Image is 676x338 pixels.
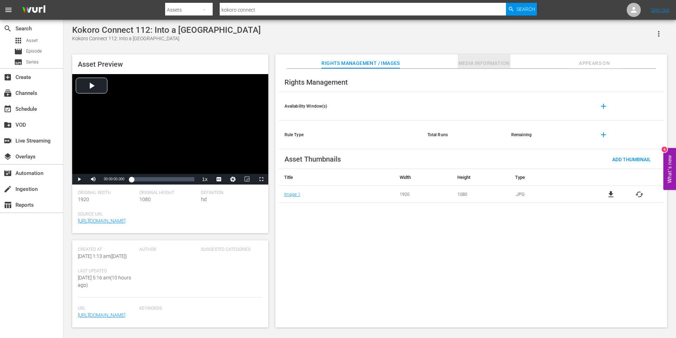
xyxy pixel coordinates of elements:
[78,275,131,288] span: [DATE] 5:16 am ( 10 hours ago )
[4,73,12,82] span: Create
[394,169,452,186] th: Width
[4,201,12,209] span: Reports
[284,155,341,163] span: Asset Thumbnails
[139,190,198,196] span: Original Height
[651,7,669,13] a: Sign Out
[595,98,612,115] button: add
[599,131,608,139] span: add
[26,48,42,55] span: Episode
[72,35,261,42] div: Kokoro Connect 112: Into a [GEOGRAPHIC_DATA]
[662,147,667,152] div: 6
[254,174,268,185] button: Fullscreen
[4,6,13,14] span: menu
[517,3,535,16] span: Search
[4,185,12,193] span: Ingestion
[663,148,676,190] button: Open Feedback Widget
[17,2,51,18] img: ans4CAIJ8jUAAAAAAAAAAAAAAAAAAAAAAAAgQb4GAAAAAAAAAAAAAAAAAAAAAAAAJMjXAAAAAAAAAAAAAAAAAAAAAAAAgAT5G...
[201,247,259,253] span: Suggested Categories
[4,169,12,177] span: Automation
[86,174,100,185] button: Mute
[14,47,23,56] span: Episode
[78,197,89,202] span: 1920
[131,177,194,181] div: Progress Bar
[4,152,12,161] span: Overlays
[26,37,38,44] span: Asset
[568,59,621,68] span: Appears On
[201,197,207,202] span: hd
[506,121,589,149] th: Remaining
[201,190,259,196] span: Definition
[4,105,12,113] span: Schedule
[607,157,657,162] span: Add Thumbnail
[240,174,254,185] button: Picture-in-Picture
[78,60,123,68] span: Asset Preview
[78,306,136,312] span: Url
[599,102,608,110] span: add
[72,174,86,185] button: Play
[78,190,136,196] span: Original Width
[72,74,268,185] div: Video Player
[635,190,644,199] button: cached
[78,253,127,259] span: [DATE] 1:13 am ( [DATE] )
[607,190,615,199] a: file_download
[139,247,198,253] span: Author
[226,174,240,185] button: Jump To Time
[394,186,452,203] td: 1920
[284,192,300,197] a: Image 1
[198,174,212,185] button: Playback Rate
[4,121,12,129] span: VOD
[14,36,23,45] span: Asset
[607,153,657,165] button: Add Thumbnail
[78,268,136,274] span: Last Updated
[422,121,506,149] th: Total Runs
[284,78,348,86] span: Rights Management
[321,59,400,68] span: Rights Management / Images
[510,169,587,186] th: Type
[452,169,510,186] th: Height
[26,59,39,66] span: Series
[72,25,261,35] div: Kokoro Connect 112: Into a [GEOGRAPHIC_DATA]
[279,169,394,186] th: Title
[78,312,125,318] a: [URL][DOMAIN_NAME]
[139,197,151,202] span: 1080
[279,92,422,121] th: Availability Window(s)
[510,186,587,203] td: .JPG
[78,218,125,224] a: [URL][DOMAIN_NAME]
[4,137,12,145] span: Live Streaming
[506,3,537,16] button: Search
[78,212,259,217] span: Source Url
[212,174,226,185] button: Captions
[4,24,12,33] span: Search
[104,177,124,181] span: 00:00:00.000
[458,59,511,68] span: Media Information
[4,89,12,97] span: Channels
[279,121,422,149] th: Rule Type
[14,58,23,66] span: Series
[595,126,612,143] button: add
[139,306,259,312] span: Keywords
[452,186,510,203] td: 1080
[78,247,136,253] span: Created At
